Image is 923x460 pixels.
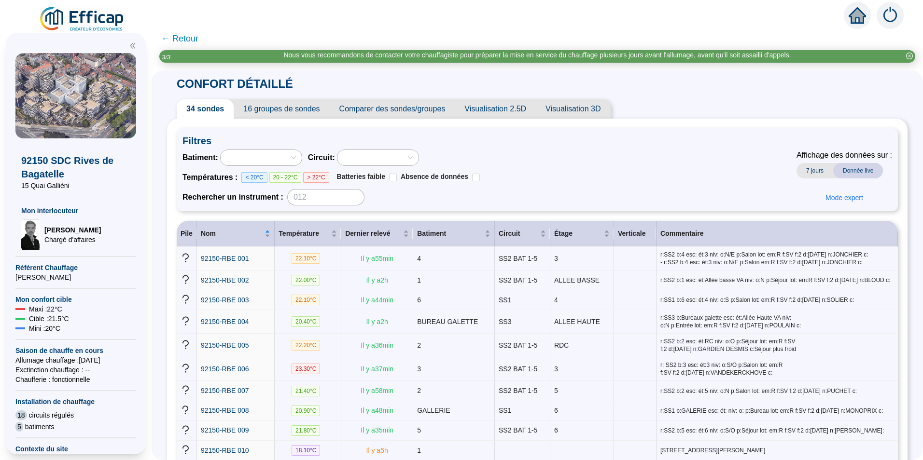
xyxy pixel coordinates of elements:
[167,77,303,90] span: CONFORT DÉTAILLÉ
[499,318,511,325] span: SS3
[201,387,249,394] span: 92150-RBE 007
[536,99,610,119] span: Visualisation 3D
[495,221,550,247] th: Circuit
[181,425,191,435] span: question
[29,304,62,314] span: Maxi : 22 °C
[660,387,894,395] span: r:SS2 b:2 esc: ét:5 niv: o:N p:Salon lot: em:R f:SV f:2 d:[DATE] n:PUCHET c:
[330,99,455,119] span: Comparer des sondes/groupes
[303,172,329,183] span: > 22°C
[201,446,249,456] a: 92150-RBE 010
[849,7,866,24] span: home
[660,251,894,266] span: r:SS2 b:4 esc: ét:3 niv: o:N/E p:Salon lot: em:R f:SV f:2 d:[DATE] n:JONCHIER c: - r:SS2 b:4 esc:...
[413,221,495,247] th: Batiment
[162,54,170,61] i: 3 / 3
[417,296,421,304] span: 6
[177,99,234,119] span: 34 sondes
[201,386,249,396] a: 92150-RBE 007
[283,50,791,60] div: Nous vous recommandons de contacter votre chauffagiste pour préparer la mise en service du chauff...
[181,253,191,263] span: question
[499,426,537,434] span: SS2 BAT 1-5
[44,235,101,244] span: Chargé d'affaires
[292,445,321,456] span: 18.10 °C
[818,190,871,205] button: Mode expert
[201,425,249,435] a: 92150-RBE 009
[550,221,614,247] th: Étage
[292,386,321,396] span: 21.40 °C
[201,296,249,304] span: 92150-RBE 003
[15,365,136,375] span: Exctinction chauffage : --
[499,341,537,349] span: SS2 BAT 1-5
[554,229,602,239] span: Étage
[292,253,321,264] span: 22.10 °C
[201,340,249,351] a: 92150-RBE 005
[181,294,191,304] span: question
[417,229,483,239] span: Batiment
[554,276,600,284] span: ALLEE BASSE
[361,296,393,304] span: Il y a 44 min
[181,363,191,373] span: question
[29,314,69,324] span: Cible : 21.5 °C
[417,426,421,434] span: 5
[361,255,393,262] span: Il y a 55 min
[833,163,883,178] span: Donnée live
[417,276,421,284] span: 1
[345,229,401,239] span: Dernier relevé
[660,407,894,415] span: r:SS1 b:GALERIE esc: ét: niv: o: p:Bureau lot: em:R f:SV f:2 d:[DATE] n:MONOPRIX c:
[292,364,321,374] span: 23.30 °C
[21,181,130,190] span: 15 Quai Galliéni
[15,422,23,432] span: 5
[181,316,191,326] span: question
[181,385,191,395] span: question
[201,254,249,264] a: 92150-RBE 001
[657,221,898,247] th: Commentaire
[201,426,249,434] span: 92150-RBE 009
[660,296,894,304] span: r:SS1 b:6 esc: ét:4 niv: o:S p:Salon lot: em:R f:SV f:2 d:[DATE] n:SOLIER c:
[21,206,130,216] span: Mon interlocuteur
[201,364,249,374] a: 92150-RBE 006
[269,172,302,183] span: 20 - 22°C
[201,446,249,454] span: 92150-RBE 010
[797,163,833,178] span: 7 jours
[292,295,321,305] span: 22.10 °C
[15,272,136,282] span: [PERSON_NAME]
[361,406,393,414] span: Il y a 48 min
[44,225,101,235] span: [PERSON_NAME]
[181,405,191,415] span: question
[279,229,329,239] span: Température
[182,172,241,183] span: Températures :
[660,361,894,377] span: r: SS2 b:3 esc: ét:3 niv: o:S/O p:Salon lot: em:R f:SV f:2 d:[DATE] n:VANDEKERCKHOVE c:
[182,191,283,203] span: Rechercher un instrument :
[401,173,468,180] span: Absence de données
[906,53,913,59] span: close-circle
[201,341,249,349] span: 92150-RBE 005
[308,152,335,163] span: Circuit :
[201,365,249,373] span: 92150-RBE 006
[554,255,558,262] span: 3
[660,314,894,329] span: r:SS3 b:Bureaux galette esc: ét:Allée Haute VA niv: o:N p:Entrée lot: em:R f:SV f:2 d:[DATE] n:PO...
[417,387,421,394] span: 2
[660,427,894,434] span: r:SS2 b:5 esc: ét:6 niv: o:S/O p:Séjour lot: em:R f:SV f:2 d:[DATE] n:[PERSON_NAME]:
[499,276,537,284] span: SS2 BAT 1-5
[455,99,536,119] span: Visualisation 2.5D
[554,426,558,434] span: 6
[25,422,55,432] span: batiments
[201,276,249,284] span: 92150-RBE 002
[201,318,249,325] span: 92150-RBE 004
[292,275,321,285] span: 22.00 °C
[161,32,198,45] span: ← Retour
[361,365,393,373] span: Il y a 37 min
[21,154,130,181] span: 92150 SDC Rives de Bagatelle
[361,341,393,349] span: Il y a 36 min
[275,221,341,247] th: Température
[182,152,218,163] span: Batiment :
[292,425,321,436] span: 21.80 °C
[417,341,421,349] span: 2
[417,446,421,454] span: 1
[417,318,478,325] span: BUREAU GALETTE
[234,99,329,119] span: 16 groupes de sondes
[361,426,393,434] span: Il y a 35 min
[15,346,136,355] span: Saison de chauffe en cours
[15,444,136,454] span: Contexte du site
[15,410,27,420] span: 18
[417,406,450,414] span: GALLERIE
